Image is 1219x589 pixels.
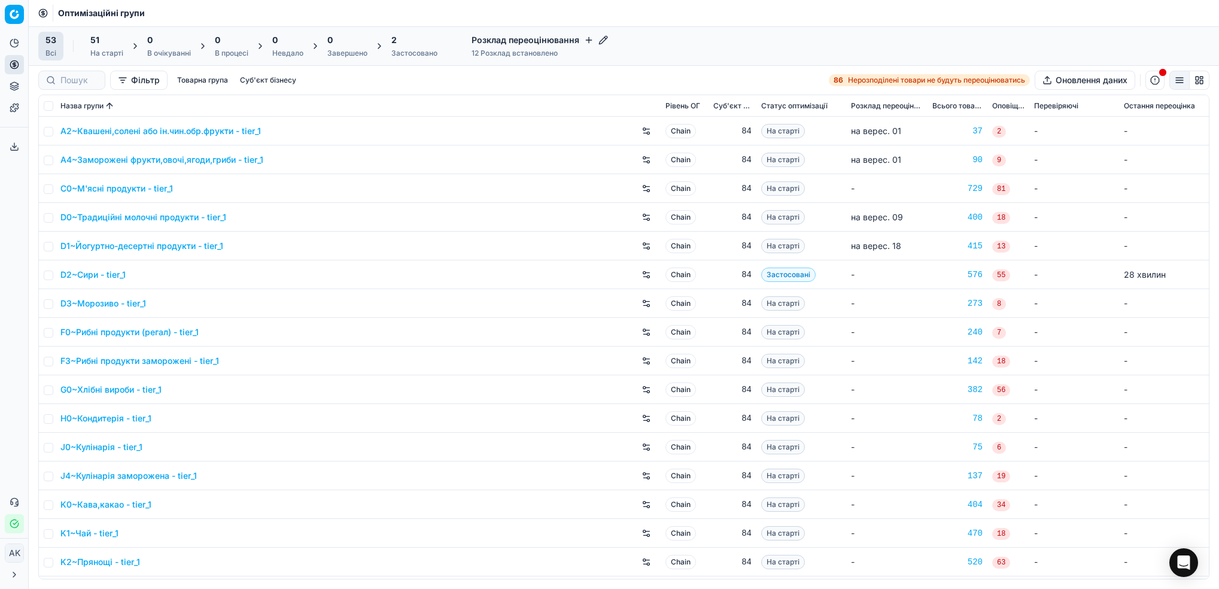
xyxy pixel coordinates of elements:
[1124,269,1166,280] span: 28 хвилин
[932,470,983,482] a: 137
[665,497,696,512] span: Chain
[992,470,1010,482] span: 19
[713,441,752,453] div: 84
[932,556,983,568] a: 520
[761,101,828,111] span: Статус оптимізації
[665,555,696,569] span: Chain
[992,154,1006,166] span: 9
[1169,548,1198,577] div: Open Intercom Messenger
[104,100,115,112] button: Sorted by Назва групи ascending
[992,557,1010,569] span: 63
[665,268,696,282] span: Chain
[1119,232,1209,260] td: -
[761,526,805,541] span: На старті
[834,75,843,85] strong: 86
[829,74,1030,86] a: 86Нерозподілені товари не будуть переоцінюватись
[1119,519,1209,548] td: -
[932,125,983,137] a: 37
[1029,260,1119,289] td: -
[1119,117,1209,145] td: -
[932,154,983,166] a: 90
[932,355,983,367] a: 142
[1124,101,1195,111] span: Остання переоцінка
[992,499,1010,511] span: 34
[846,289,928,318] td: -
[1029,318,1119,347] td: -
[846,490,928,519] td: -
[932,183,983,195] a: 729
[932,101,983,111] span: Всього товарів
[58,7,145,19] span: Оптимізаційні групи
[1029,404,1119,433] td: -
[932,499,983,511] a: 404
[932,527,983,539] a: 470
[665,469,696,483] span: Chain
[272,34,278,46] span: 0
[992,442,1006,454] span: 6
[665,354,696,368] span: Chain
[60,74,98,86] input: Пошук
[58,7,145,19] nav: breadcrumb
[60,499,151,511] a: K0~Кава,какао - tier_1
[713,240,752,252] div: 84
[932,441,983,453] div: 75
[147,34,153,46] span: 0
[932,269,983,281] div: 576
[992,269,1010,281] span: 55
[846,375,928,404] td: -
[992,212,1010,224] span: 18
[713,384,752,396] div: 84
[992,183,1010,195] span: 81
[665,325,696,339] span: Chain
[846,347,928,375] td: -
[60,355,219,367] a: F3~Рибні продукти заморожені - tier_1
[215,48,248,58] div: В процесі
[172,73,233,87] button: Товарна група
[60,183,173,195] a: C0~М'ясні продукти - tier_1
[713,101,752,111] span: Суб'єкт бізнесу
[215,34,220,46] span: 0
[1034,101,1078,111] span: Перевіряючі
[1119,548,1209,576] td: -
[851,241,901,251] span: на верес. 18
[1119,490,1209,519] td: -
[761,382,805,397] span: На старті
[60,326,199,338] a: F0~Рибні продукти (регал) - tier_1
[1029,462,1119,490] td: -
[60,101,104,111] span: Назва групи
[932,412,983,424] a: 78
[932,240,983,252] a: 415
[60,556,140,568] a: K2~Прянощі - tier_1
[713,355,752,367] div: 84
[1035,71,1135,90] button: Оновлення даних
[713,211,752,223] div: 84
[1029,289,1119,318] td: -
[60,527,118,539] a: K1~Чай - tier_1
[992,384,1010,396] span: 56
[665,210,696,224] span: Chain
[761,469,805,483] span: На старті
[846,462,928,490] td: -
[761,124,805,138] span: На старті
[60,154,263,166] a: A4~Заморожені фрукти,овочі,ягоди,гриби - tier_1
[992,528,1010,540] span: 18
[391,48,437,58] div: Застосовано
[761,181,805,196] span: На старті
[60,240,223,252] a: D1~Йогуртно-десертні продукти - tier_1
[846,318,928,347] td: -
[1119,289,1209,318] td: -
[713,269,752,281] div: 84
[1029,519,1119,548] td: -
[665,153,696,167] span: Chain
[235,73,301,87] button: Суб'єкт бізнесу
[1119,174,1209,203] td: -
[932,211,983,223] a: 400
[1119,145,1209,174] td: -
[713,499,752,511] div: 84
[846,260,928,289] td: -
